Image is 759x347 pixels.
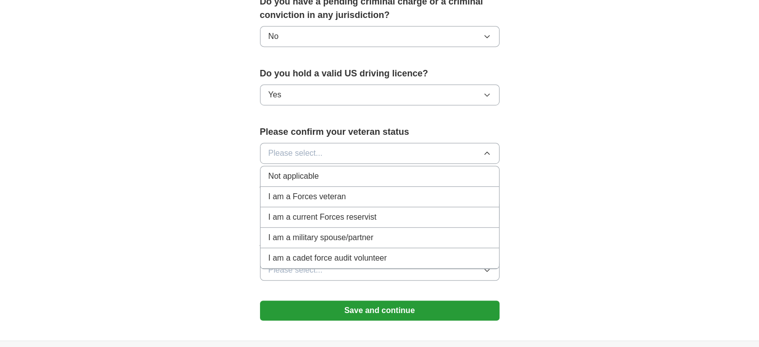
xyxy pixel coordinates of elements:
span: Yes [268,89,281,101]
span: I am a military spouse/partner [268,232,374,244]
span: I am a cadet force audit volunteer [268,252,387,264]
span: No [268,30,278,42]
label: Do you hold a valid US driving licence? [260,67,500,80]
span: Please select... [268,264,323,276]
button: Please select... [260,260,500,281]
button: Please select... [260,143,500,164]
button: Yes [260,84,500,105]
button: No [260,26,500,47]
span: I am a Forces veteran [268,191,346,203]
span: Not applicable [268,170,319,182]
label: Please confirm your veteran status [260,125,500,139]
button: Save and continue [260,301,500,321]
span: I am a current Forces reservist [268,211,377,223]
span: Please select... [268,147,323,159]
